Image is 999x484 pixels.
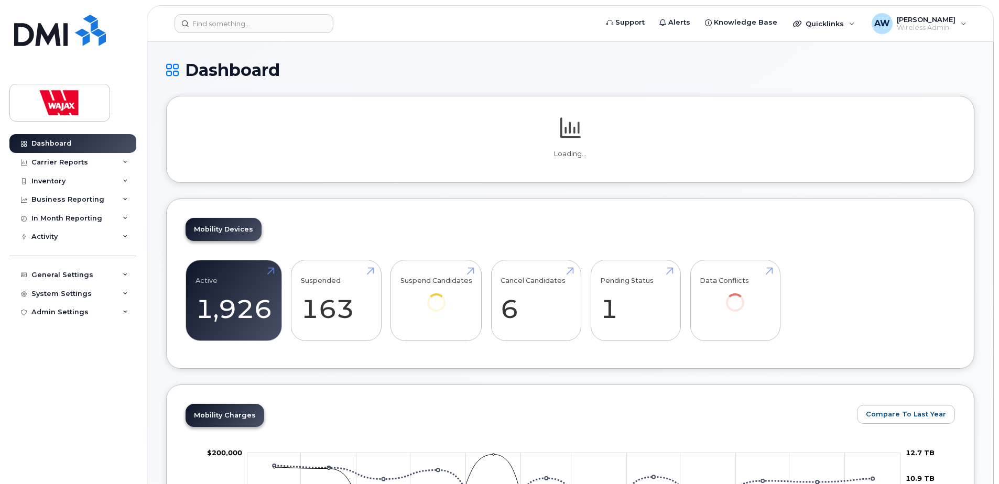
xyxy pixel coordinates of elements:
[186,218,262,241] a: Mobility Devices
[400,266,472,326] a: Suspend Candidates
[166,61,974,79] h1: Dashboard
[186,404,264,427] a: Mobility Charges
[186,149,955,159] p: Loading...
[501,266,571,335] a: Cancel Candidates 6
[207,448,242,457] g: $0
[196,266,272,335] a: Active 1,926
[301,266,372,335] a: Suspended 163
[600,266,671,335] a: Pending Status 1
[906,448,935,457] tspan: 12.7 TB
[700,266,770,326] a: Data Conflicts
[866,409,946,419] span: Compare To Last Year
[857,405,955,424] button: Compare To Last Year
[906,474,935,482] tspan: 10.9 TB
[207,448,242,457] tspan: $200,000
